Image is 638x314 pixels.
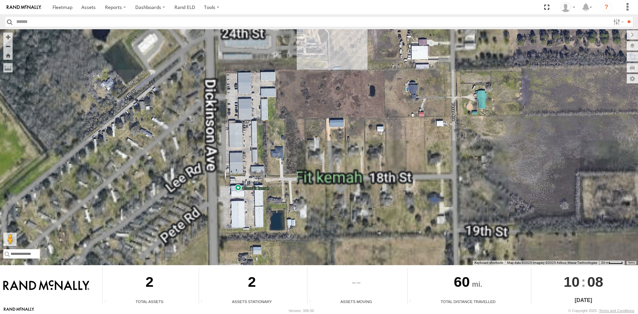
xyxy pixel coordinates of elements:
[7,5,41,10] img: rand-logo.svg
[611,17,625,27] label: Search Filter Options
[307,299,317,304] div: Total number of assets current in transit.
[601,261,609,264] span: 20 m
[564,267,580,296] span: 10
[307,299,405,304] div: Assets Moving
[408,299,418,304] div: Total distance travelled by all assets within specified date range and applied filters
[475,261,503,265] button: Keyboard shortcuts
[3,63,13,72] label: Measure
[4,307,34,314] a: Visit our Website
[628,261,635,264] a: Terms (opens in new tab)
[3,51,13,60] button: Zoom Home
[601,2,612,13] i: ?
[568,309,634,313] div: © Copyright 2025 -
[587,267,603,296] span: 08
[531,296,636,304] div: [DATE]
[3,42,13,51] button: Zoom out
[408,299,529,304] div: Total Distance Travelled
[627,74,638,83] label: Map Settings
[103,299,196,304] div: Total Assets
[3,233,17,246] button: Drag Pegman onto the map to open Street View
[199,299,305,304] div: Assets Stationary
[103,267,196,299] div: 2
[289,309,314,313] div: Version: 306.00
[3,33,13,42] button: Zoom in
[103,299,113,304] div: Total number of Enabled Assets
[507,261,597,264] span: Map data ©2025 Imagery ©2025 Airbus, Maxar Technologies
[599,261,625,265] button: Map Scale: 20 m per 38 pixels
[558,2,578,12] div: Todd Smith
[199,267,305,299] div: 2
[599,309,634,313] a: Terms and Conditions
[531,267,636,296] div: :
[408,267,529,299] div: 60
[3,280,89,291] img: Rand McNally
[199,299,209,304] div: Total number of assets current stationary.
